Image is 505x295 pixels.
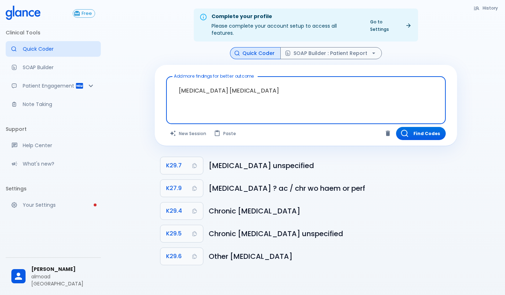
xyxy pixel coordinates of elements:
[160,157,203,174] button: Copy Code K29.7 to clipboard
[31,266,95,273] span: [PERSON_NAME]
[166,161,182,171] span: K29.7
[166,127,210,140] button: Clears all inputs and results.
[6,261,101,292] div: [PERSON_NAME]almoad [GEOGRAPHIC_DATA]
[23,201,95,208] p: Your Settings
[6,96,101,112] a: Advanced note-taking
[6,78,101,94] div: Patient Reports & Referrals
[23,142,95,149] p: Help Center
[166,229,182,239] span: K29.5
[209,205,451,217] h6: Chronic atrophic gastritis
[23,45,95,52] p: Quick Coder
[209,251,451,262] h6: Other gastritis
[280,47,382,60] button: SOAP Builder : Patient Report
[73,9,101,18] a: Click to view or change your subscription
[160,248,203,265] button: Copy Code K29.6 to clipboard
[6,180,101,197] li: Settings
[23,82,75,89] p: Patient Engagement
[366,17,415,34] a: Go to Settings
[212,13,360,21] div: Complete your profile
[6,197,101,213] a: Please complete account setup
[6,156,101,172] div: Recent updates and feature releases
[230,47,281,60] button: Quick Coder
[209,160,451,171] h6: Gastritis, unspecified
[166,183,182,193] span: K27.9
[166,206,182,216] span: K29.4
[396,127,446,140] button: Find Codes
[209,228,451,239] h6: Chronic gastritis, unspecified
[6,41,101,57] a: Moramiz: Find ICD10AM codes instantly
[6,121,101,138] li: Support
[31,273,95,287] p: almoad [GEOGRAPHIC_DATA]
[212,11,360,39] div: Please complete your account setup to access all features.
[160,202,203,219] button: Copy Code K29.4 to clipboard
[171,79,441,110] textarea: [MEDICAL_DATA] [MEDICAL_DATA]
[470,3,502,13] button: History
[6,24,101,41] li: Clinical Tools
[210,127,240,140] button: Paste from clipboard
[160,225,203,242] button: Copy Code K29.5 to clipboard
[23,64,95,71] p: SOAP Builder
[160,180,203,197] button: Copy Code K27.9 to clipboard
[23,101,95,108] p: Note Taking
[73,9,95,18] button: Free
[79,11,95,16] span: Free
[23,160,95,167] p: What's new?
[6,138,101,153] a: Get help from our support team
[6,60,101,75] a: Docugen: Compose a clinical documentation in seconds
[209,183,451,194] h6: Peptic ulcer, unspecified as acute or chronic, without haemorrhage or perforation
[166,251,182,261] span: K29.6
[383,128,393,139] button: Clear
